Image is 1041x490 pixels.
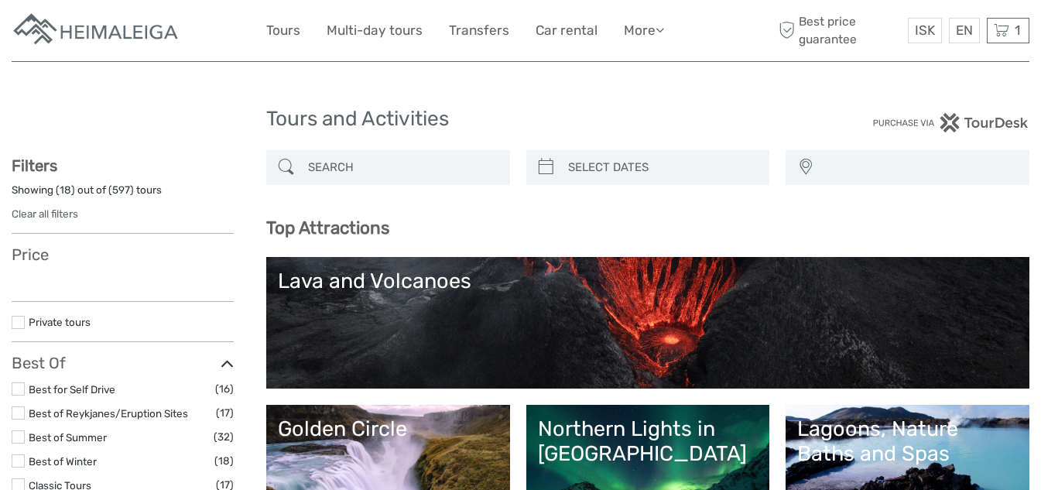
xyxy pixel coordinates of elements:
[775,13,904,47] span: Best price guarantee
[624,19,664,42] a: More
[538,416,758,467] div: Northern Lights in [GEOGRAPHIC_DATA]
[12,354,234,372] h3: Best Of
[29,407,188,420] a: Best of Reykjanes/Eruption Sites
[12,156,57,175] strong: Filters
[112,183,130,197] label: 597
[266,218,389,238] b: Top Attractions
[12,12,182,50] img: Apartments in Reykjavik
[872,113,1029,132] img: PurchaseViaTourDesk.png
[278,269,1018,377] a: Lava and Volcanoes
[536,19,598,42] a: Car rental
[449,19,509,42] a: Transfers
[302,154,502,181] input: SEARCH
[12,183,234,207] div: Showing ( ) out of ( ) tours
[797,416,1018,467] div: Lagoons, Nature Baths and Spas
[278,269,1018,293] div: Lava and Volcanoes
[562,154,762,181] input: SELECT DATES
[327,19,423,42] a: Multi-day tours
[266,107,776,132] h1: Tours and Activities
[12,245,234,264] h3: Price
[214,452,234,470] span: (18)
[214,428,234,446] span: (32)
[915,22,935,38] span: ISK
[12,207,78,220] a: Clear all filters
[949,18,980,43] div: EN
[29,316,91,328] a: Private tours
[215,380,234,398] span: (16)
[278,416,498,441] div: Golden Circle
[60,183,71,197] label: 18
[216,404,234,422] span: (17)
[29,455,97,468] a: Best of Winter
[1012,22,1022,38] span: 1
[266,19,300,42] a: Tours
[29,383,115,396] a: Best for Self Drive
[29,431,107,444] a: Best of Summer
